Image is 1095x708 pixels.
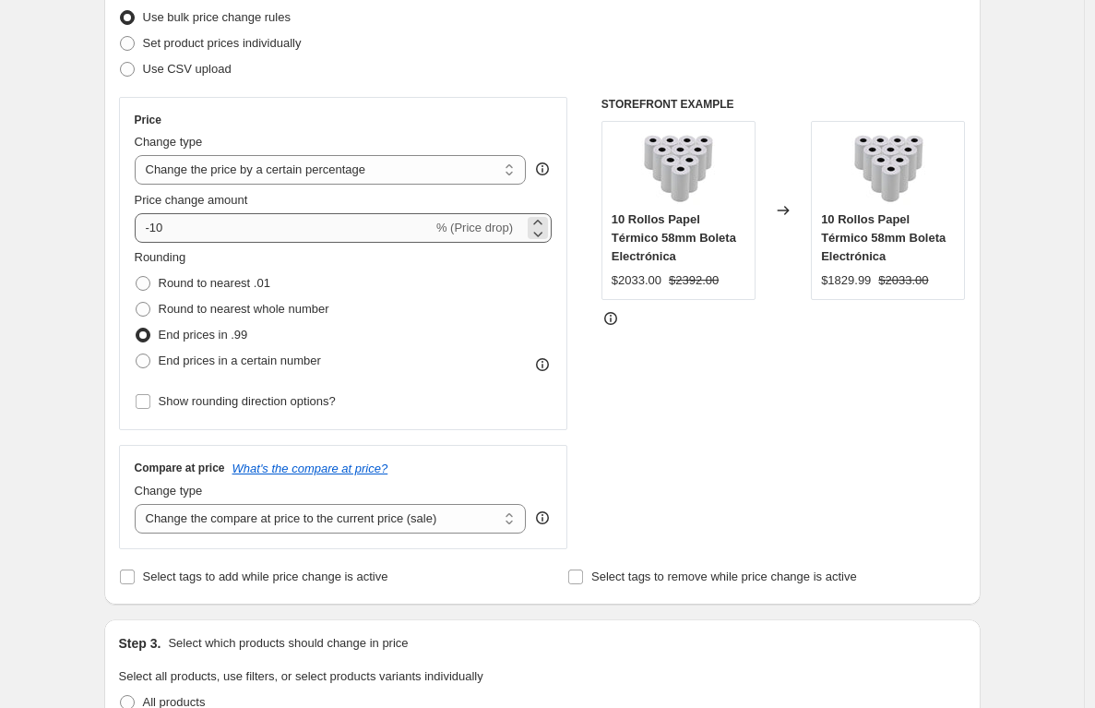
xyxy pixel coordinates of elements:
span: Rounding [135,250,186,264]
div: help [533,509,552,527]
span: Select tags to remove while price change is active [591,570,857,583]
span: Select tags to add while price change is active [143,570,388,583]
span: Change type [135,484,203,498]
img: 10-rollos-papel-termico-58mm-boleta-electronica-931670_80x.jpg [641,131,715,205]
div: $2033.00 [612,271,661,290]
h3: Price [135,113,161,127]
span: Change type [135,135,203,149]
span: Use CSV upload [143,62,232,76]
span: Price change amount [135,193,248,207]
span: End prices in .99 [159,328,248,342]
span: Use bulk price change rules [143,10,291,24]
span: 10 Rollos Papel Térmico 58mm Boleta Electrónica [821,212,946,263]
p: Select which products should change in price [168,634,408,653]
button: What's the compare at price? [232,462,388,475]
h2: Step 3. [119,634,161,653]
span: Round to nearest whole number [159,302,329,316]
div: $1829.99 [821,271,871,290]
div: help [533,160,552,178]
span: Show rounding direction options? [159,394,336,408]
span: % (Price drop) [436,221,513,234]
strike: $2392.00 [669,271,719,290]
h3: Compare at price [135,461,225,475]
span: Round to nearest .01 [159,276,270,290]
span: 10 Rollos Papel Térmico 58mm Boleta Electrónica [612,212,736,263]
span: Select all products, use filters, or select products variants individually [119,669,483,683]
span: End prices in a certain number [159,354,321,367]
strike: $2033.00 [878,271,928,290]
span: Set product prices individually [143,36,302,50]
img: 10-rollos-papel-termico-58mm-boleta-electronica-931670_80x.jpg [851,131,925,205]
input: -15 [135,213,433,243]
h6: STOREFRONT EXAMPLE [601,97,966,112]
